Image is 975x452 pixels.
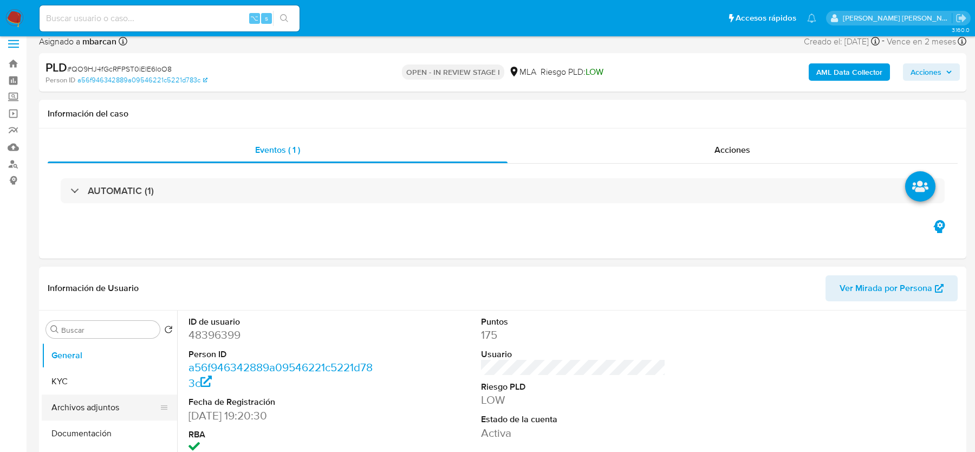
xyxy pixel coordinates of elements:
span: s [265,13,268,23]
dd: 175 [481,327,665,343]
p: magali.barcan@mercadolibre.com [843,13,952,23]
span: # QO9HJ4fGcRFPST0iElE6loO8 [67,63,172,74]
dt: RBA [188,429,373,441]
dt: Estado de la cuenta [481,414,665,425]
span: LOW [586,66,603,78]
span: Vence en 2 meses [887,36,956,48]
span: Ver Mirada por Persona [840,275,932,301]
button: Documentación [42,421,177,447]
span: Acciones [911,63,941,81]
p: OPEN - IN REVIEW STAGE I [402,64,504,80]
button: Acciones [903,63,960,81]
dt: Fecha de Registración [188,396,373,408]
span: Riesgo PLD: [541,66,603,78]
button: KYC [42,369,177,395]
div: MLA [509,66,536,78]
div: Creado el: [DATE] [804,34,880,49]
a: a56f946342889a09546221c5221d783c [188,359,373,390]
dd: LOW [481,392,665,408]
button: Ver Mirada por Persona [825,275,958,301]
span: Asignado a [39,36,116,48]
dt: Puntos [481,316,665,328]
dd: Activa [481,425,665,441]
b: AML Data Collector [816,63,882,81]
h1: Información del caso [48,108,958,119]
h3: AUTOMATIC (1) [88,185,154,197]
h1: Información de Usuario [48,283,139,294]
button: General [42,343,177,369]
span: ⌥ [250,13,258,23]
button: search-icon [273,11,295,26]
span: - [882,34,885,49]
a: Notificaciones [807,14,816,23]
input: Buscar usuario o caso... [40,11,300,25]
button: Archivos adjuntos [42,395,168,421]
dd: [DATE] 19:20:30 [188,408,373,423]
a: a56f946342889a09546221c5221d783c [77,75,207,85]
span: Accesos rápidos [736,12,796,24]
dt: Person ID [188,348,373,360]
span: Acciones [714,144,750,156]
button: Volver al orden por defecto [164,325,173,337]
button: Buscar [50,325,59,334]
button: AML Data Collector [809,63,890,81]
span: Eventos ( 1 ) [255,144,300,156]
input: Buscar [61,325,155,335]
a: Salir [955,12,967,24]
dd: 48396399 [188,327,373,343]
dt: ID de usuario [188,316,373,328]
dt: Riesgo PLD [481,381,665,393]
div: AUTOMATIC (1) [61,178,945,203]
b: PLD [45,59,67,76]
b: mbarcan [80,35,116,48]
b: Person ID [45,75,75,85]
dt: Usuario [481,348,665,360]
